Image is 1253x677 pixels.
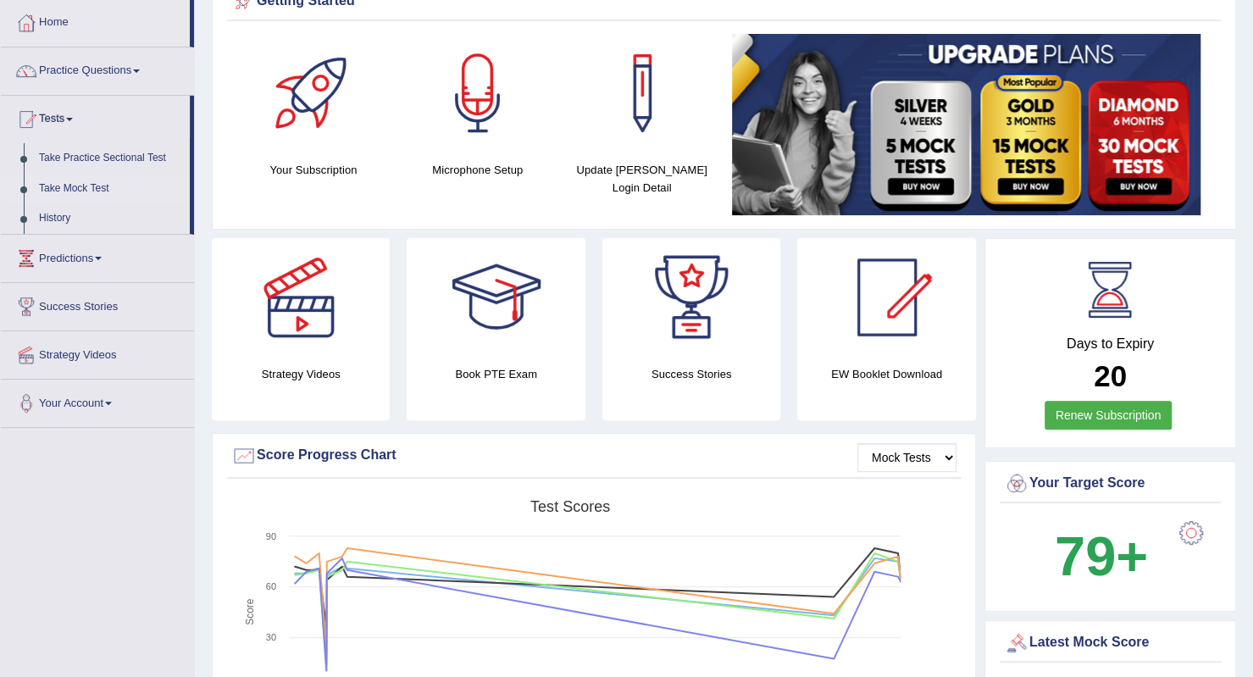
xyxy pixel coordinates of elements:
h4: Microphone Setup [404,161,552,179]
text: 90 [266,531,276,541]
h4: Your Subscription [240,161,387,179]
h4: EW Booklet Download [797,365,975,383]
h4: Update [PERSON_NAME] Login Detail [568,161,716,197]
div: Your Target Score [1004,471,1217,497]
tspan: Score [244,598,256,625]
text: 30 [266,632,276,642]
h4: Book PTE Exam [407,365,585,383]
h4: Days to Expiry [1004,336,1217,352]
h4: Strategy Videos [212,365,390,383]
a: Take Mock Test [31,174,190,204]
b: 79+ [1055,525,1148,587]
a: Your Account [1,380,194,422]
img: small5.jpg [732,34,1200,215]
a: Take Practice Sectional Test [31,143,190,174]
a: Practice Questions [1,47,194,90]
b: 20 [1094,359,1127,392]
a: History [31,203,190,234]
a: Strategy Videos [1,331,194,374]
a: Tests [1,96,190,138]
div: Latest Mock Score [1004,630,1217,656]
a: Predictions [1,235,194,277]
div: Score Progress Chart [231,443,956,469]
h4: Success Stories [602,365,780,383]
text: 60 [266,581,276,591]
a: Renew Subscription [1045,401,1173,430]
a: Success Stories [1,283,194,325]
tspan: Test scores [530,498,610,515]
